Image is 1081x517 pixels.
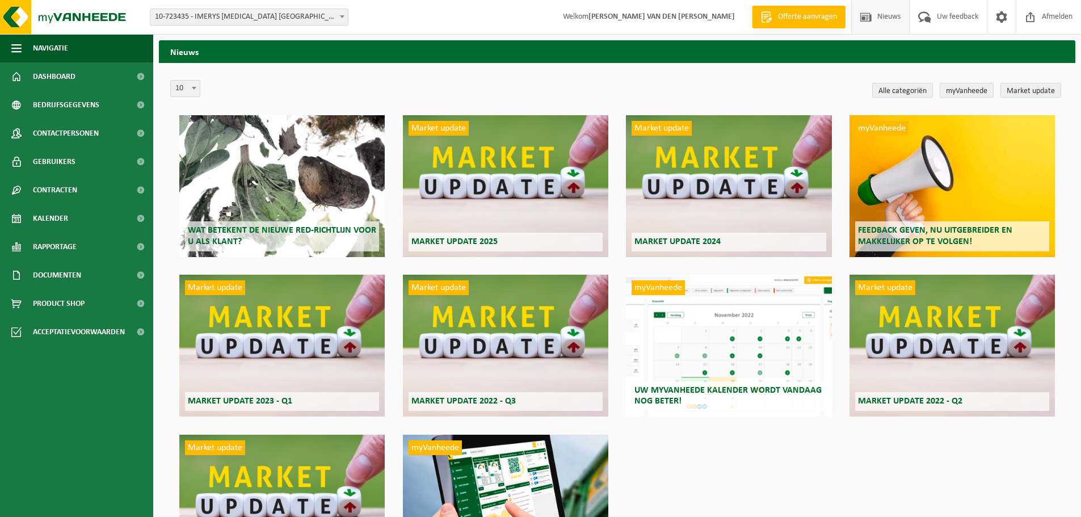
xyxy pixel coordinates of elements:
a: Market update Market update 2024 [626,115,831,257]
a: myVanheede [940,83,994,98]
span: Navigatie [33,34,68,62]
h2: Nieuws [159,40,1075,62]
span: 10-723435 - IMERYS TALC BELGIUM - GENT [150,9,348,25]
span: myVanheede [409,440,462,455]
a: myVanheede Feedback geven, nu uitgebreider en makkelijker op te volgen! [849,115,1055,257]
span: Contracten [33,176,77,204]
a: Market update Market update 2022 - Q2 [849,275,1055,417]
span: Market update [185,280,245,295]
span: Documenten [33,261,81,289]
span: Offerte aanvragen [775,11,840,23]
span: myVanheede [632,280,685,295]
a: Market update [1000,83,1061,98]
span: 10-723435 - IMERYS TALC BELGIUM - GENT [150,9,348,26]
span: Market update 2022 - Q3 [411,397,516,406]
span: 10 [170,80,200,97]
span: Market update 2022 - Q2 [858,397,962,406]
a: Market update Market update 2022 - Q3 [403,275,608,417]
span: Uw myVanheede kalender wordt vandaag nog beter! [634,386,822,406]
span: Market update 2025 [411,237,498,246]
span: Contactpersonen [33,119,99,148]
span: Market update 2023 - Q1 [188,397,292,406]
strong: [PERSON_NAME] VAN DEN [PERSON_NAME] [588,12,735,21]
span: 10 [171,81,200,96]
span: Market update [185,440,245,455]
a: myVanheede Uw myVanheede kalender wordt vandaag nog beter! [626,275,831,417]
a: Alle categoriën [872,83,933,98]
a: Market update Market update 2023 - Q1 [179,275,385,417]
span: Wat betekent de nieuwe RED-richtlijn voor u als klant? [188,226,376,246]
span: Market update [409,121,469,136]
span: Acceptatievoorwaarden [33,318,125,346]
span: Dashboard [33,62,75,91]
span: Bedrijfsgegevens [33,91,99,119]
span: Kalender [33,204,68,233]
a: Offerte aanvragen [752,6,846,28]
span: myVanheede [855,121,908,136]
a: Wat betekent de nieuwe RED-richtlijn voor u als klant? [179,115,385,257]
span: Product Shop [33,289,85,318]
span: Market update [855,280,915,295]
span: Feedback geven, nu uitgebreider en makkelijker op te volgen! [858,226,1012,246]
span: Rapportage [33,233,77,261]
a: Market update Market update 2025 [403,115,608,257]
span: Market update 2024 [634,237,721,246]
span: Market update [409,280,469,295]
span: Gebruikers [33,148,75,176]
span: Market update [632,121,692,136]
